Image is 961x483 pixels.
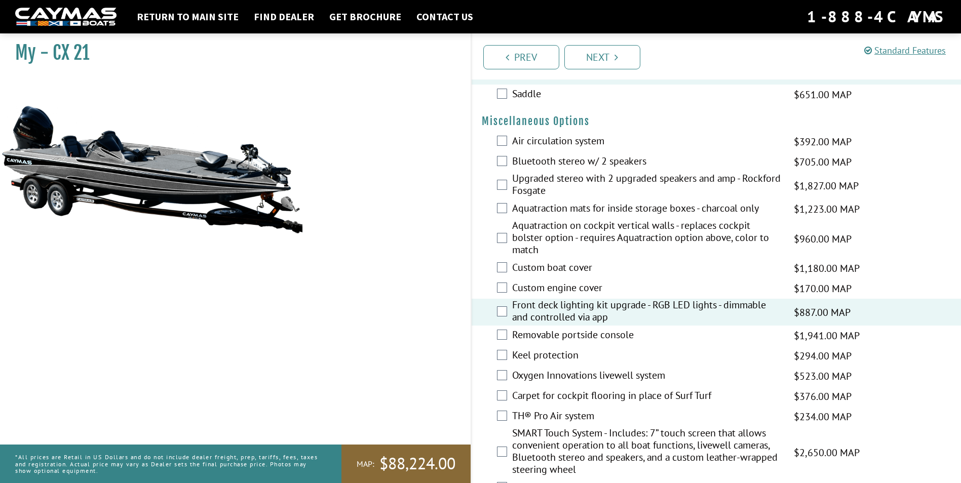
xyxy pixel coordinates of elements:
span: $294.00 MAP [794,348,852,364]
span: $2,650.00 MAP [794,445,860,460]
div: 1-888-4CAYMAS [807,6,946,28]
a: Return to main site [132,10,244,23]
label: Keel protection [512,349,782,364]
label: TH® Pro Air system [512,410,782,424]
a: Get Brochure [324,10,406,23]
span: $170.00 MAP [794,281,852,296]
label: Aquatraction on cockpit vertical walls - replaces cockpit bolster option - requires Aquatraction ... [512,219,782,258]
span: $1,827.00 MAP [794,178,859,193]
label: SMART Touch System - Includes: 7” touch screen that allows convenient operation to all boat funct... [512,427,782,478]
a: MAP:$88,224.00 [341,445,471,483]
span: $234.00 MAP [794,409,852,424]
a: Find Dealer [249,10,319,23]
span: $705.00 MAP [794,154,852,170]
h4: Miscellaneous Options [482,115,951,128]
span: $523.00 MAP [794,369,852,384]
label: Saddle [512,88,782,102]
label: Upgraded stereo with 2 upgraded speakers and amp - Rockford Fosgate [512,172,782,199]
span: $887.00 MAP [794,305,851,320]
span: $1,223.00 MAP [794,202,860,217]
h1: My - CX 21 [15,42,445,64]
span: $1,941.00 MAP [794,328,860,343]
span: $651.00 MAP [794,87,852,102]
label: Removable portside console [512,329,782,343]
span: $392.00 MAP [794,134,852,149]
img: white-logo-c9c8dbefe5ff5ceceb0f0178aa75bf4bb51f6bca0971e226c86eb53dfe498488.png [15,8,117,26]
label: Custom engine cover [512,281,782,296]
label: Aquatraction mats for inside storage boxes - charcoal only [512,202,782,217]
label: Front deck lighting kit upgrade - RGB LED lights - dimmable and controlled via app [512,299,782,326]
p: *All prices are Retail in US Dollars and do not include dealer freight, prep, tariffs, fees, taxe... [15,449,319,479]
span: $88,224.00 [379,453,455,474]
a: Next [564,45,640,69]
a: Standard Features [864,45,946,56]
a: Prev [483,45,559,69]
a: Contact Us [411,10,478,23]
span: $960.00 MAP [794,231,852,247]
label: Air circulation system [512,135,782,149]
label: Custom boat cover [512,261,782,276]
label: Bluetooth stereo w/ 2 speakers [512,155,782,170]
label: Oxygen Innovations livewell system [512,369,782,384]
span: $1,180.00 MAP [794,261,860,276]
label: Carpet for cockpit flooring in place of Surf Turf [512,389,782,404]
span: MAP: [357,459,374,469]
span: $376.00 MAP [794,389,852,404]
